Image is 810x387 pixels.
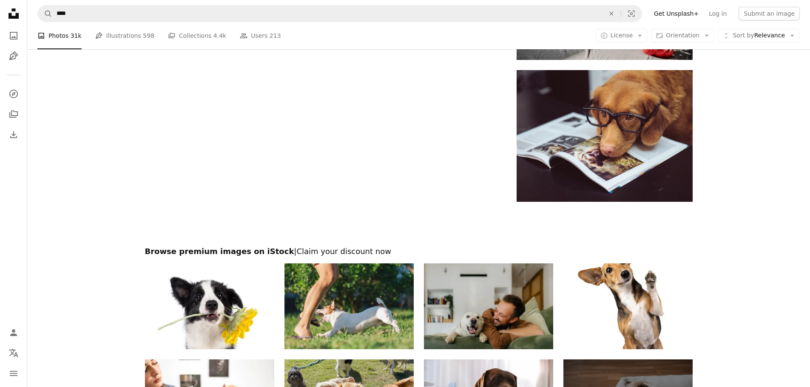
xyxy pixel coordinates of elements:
[5,48,22,65] a: Illustrations
[37,5,642,22] form: Find visuals sitewide
[284,263,414,350] img: Angry roaring agressive Jack Russell Terrier playing and biting his owner
[5,365,22,382] button: Menu
[5,85,22,102] a: Explore
[5,345,22,362] button: Language
[5,324,22,341] a: Log in / Sign up
[739,7,800,20] button: Submit an image
[5,27,22,44] a: Photos
[649,7,704,20] a: Get Unsplash+
[145,263,274,350] img: Border Collie pup on white background
[563,263,693,350] img: Non breed dog on white background
[240,22,281,49] a: Users 213
[143,31,154,40] span: 598
[95,22,154,49] a: Illustrations 598
[718,29,800,42] button: Sort byRelevance
[5,5,22,24] a: Home — Unsplash
[621,6,642,22] button: Visual search
[596,29,648,42] button: License
[424,263,553,350] img: Best friends
[213,31,226,40] span: 4.4k
[5,126,22,143] a: Download History
[517,132,692,139] a: black framed eyeglasses
[5,106,22,123] a: Collections
[270,31,281,40] span: 213
[145,246,693,257] h2: Browse premium images on iStock
[38,6,52,22] button: Search Unsplash
[294,247,391,256] span: | Claim your discount now
[666,32,699,39] span: Orientation
[602,6,621,22] button: Clear
[517,70,692,202] img: black framed eyeglasses
[611,32,633,39] span: License
[733,31,785,40] span: Relevance
[651,29,714,42] button: Orientation
[733,32,754,39] span: Sort by
[168,22,226,49] a: Collections 4.4k
[704,7,732,20] a: Log in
